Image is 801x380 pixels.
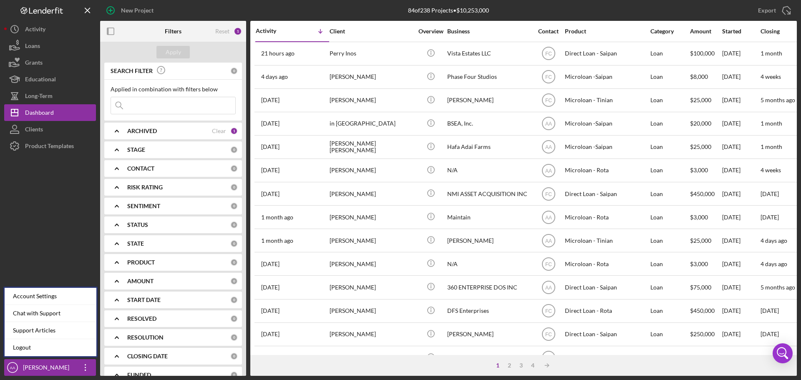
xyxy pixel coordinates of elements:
[565,136,648,158] div: Microloan -Saipan
[127,128,157,134] b: ARCHIVED
[761,143,782,150] time: 1 month
[25,88,53,106] div: Long-Term
[111,68,153,74] b: SEARCH FILTER
[111,86,236,93] div: Applied in combination with filters below
[330,28,413,35] div: Client
[4,121,96,138] a: Clients
[690,206,721,228] div: $3,000
[722,323,760,345] div: [DATE]
[447,113,531,135] div: BSEA, Inc.
[761,190,779,197] time: [DATE]
[565,66,648,88] div: Microloan -Saipan
[5,339,96,356] a: Logout
[650,43,689,65] div: Loan
[4,54,96,71] a: Grants
[545,285,552,291] text: AA
[261,143,280,150] time: 2025-08-14 05:40
[650,113,689,135] div: Loan
[545,238,552,244] text: AA
[230,296,238,304] div: 0
[25,104,54,123] div: Dashboard
[722,253,760,275] div: [DATE]
[127,315,156,322] b: RESOLVED
[722,347,760,369] div: [DATE]
[750,2,797,19] button: Export
[447,43,531,65] div: Vista Estates LLC
[330,276,413,298] div: [PERSON_NAME]
[761,260,787,267] time: 4 days ago
[5,288,96,305] div: Account Settings
[4,88,96,104] a: Long-Term
[690,276,721,298] div: $75,000
[545,308,552,314] text: FC
[330,89,413,111] div: [PERSON_NAME]
[758,2,776,19] div: Export
[121,2,154,19] div: New Project
[690,183,721,205] div: $450,000
[761,307,779,314] time: [DATE]
[722,66,760,88] div: [DATE]
[4,104,96,121] a: Dashboard
[330,347,413,369] div: [PERSON_NAME]
[722,229,760,252] div: [DATE]
[722,28,760,35] div: Started
[545,74,552,80] text: FC
[261,331,280,337] time: 2025-06-30 03:34
[650,89,689,111] div: Loan
[650,66,689,88] div: Loan
[690,28,721,35] div: Amount
[25,21,45,40] div: Activity
[545,214,552,220] text: AA
[565,253,648,275] div: Microloan - Rota
[447,28,531,35] div: Business
[127,184,163,191] b: RISK RATING
[234,27,242,35] div: 1
[565,113,648,135] div: Microloan -Saipan
[330,43,413,65] div: Perry Inos
[127,334,164,341] b: RESOLUTION
[690,323,721,345] div: $250,000
[565,323,648,345] div: Direct Loan - Saipan
[261,214,293,221] time: 2025-07-25 02:15
[4,138,96,154] button: Product Templates
[230,127,238,135] div: 1
[447,159,531,181] div: N/A
[761,50,782,57] time: 1 month
[690,113,721,135] div: $20,000
[492,362,504,369] div: 1
[545,191,552,197] text: FC
[545,144,552,150] text: AA
[230,184,238,191] div: 0
[773,343,793,363] div: Open Intercom Messenger
[565,159,648,181] div: Microloan - Rota
[545,121,552,127] text: AA
[565,229,648,252] div: Microloan - Tinian
[761,330,779,337] time: [DATE]
[230,352,238,360] div: 0
[415,28,446,35] div: Overview
[761,73,781,80] time: 4 weeks
[156,46,190,58] button: Apply
[4,21,96,38] button: Activity
[447,347,531,369] div: Le Queen Printing Inc
[261,120,280,127] time: 2025-08-18 10:03
[565,183,648,205] div: Direct Loan - Saipan
[230,146,238,154] div: 0
[127,259,155,266] b: PRODUCT
[722,276,760,298] div: [DATE]
[447,276,531,298] div: 360 ENTERPRISE DOS INC
[650,276,689,298] div: Loan
[25,54,43,73] div: Grants
[565,28,648,35] div: Product
[527,362,539,369] div: 4
[565,43,648,65] div: Direct Loan - Saipan
[650,183,689,205] div: Loan
[761,214,779,221] time: [DATE]
[565,89,648,111] div: Microloan - Tinian
[127,372,151,378] b: FUNDED
[650,229,689,252] div: Loan
[21,359,75,378] div: [PERSON_NAME]
[545,168,552,174] text: AA
[256,28,292,34] div: Activity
